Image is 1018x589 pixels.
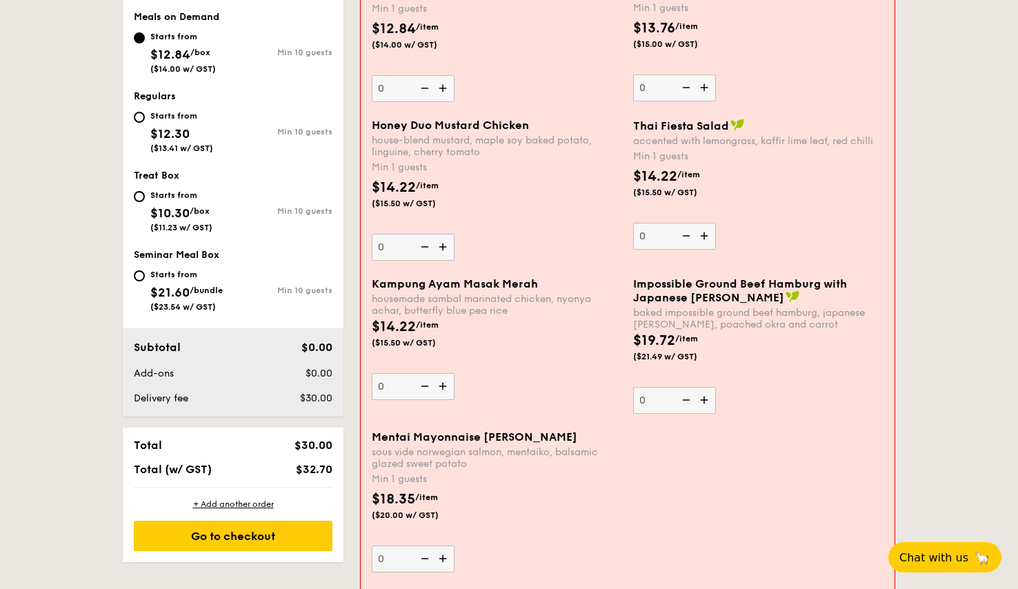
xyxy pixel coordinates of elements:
[413,75,434,101] img: icon-reduce.1d2dbef1.svg
[150,223,212,232] span: ($11.23 w/ GST)
[633,387,716,414] input: Impossible Ground Beef Hamburg with Japanese [PERSON_NAME]baked impossible ground beef hamburg, j...
[233,286,332,295] div: Min 10 guests
[413,373,434,399] img: icon-reduce.1d2dbef1.svg
[633,351,727,362] span: ($21.49 w/ GST)
[150,64,216,74] span: ($14.00 w/ GST)
[150,302,216,312] span: ($23.54 w/ GST)
[134,368,174,379] span: Add-ons
[233,206,332,216] div: Min 10 guests
[434,234,455,260] img: icon-add.58712e84.svg
[134,249,219,261] span: Seminar Meal Box
[372,430,577,443] span: Mentai Mayonnaise [PERSON_NAME]
[134,90,176,102] span: Regulars
[633,223,716,250] input: Thai Fiesta Saladaccented with lemongrass, kaffir lime leaf, red chilliMin 1 guests$14.22/item($1...
[372,134,622,158] div: house-blend mustard, maple soy baked potato, linguine, cherry tomato
[786,290,799,303] img: icon-vegan.f8ff3823.svg
[372,446,622,470] div: sous vide norwegian salmon, mentaiko, balsamic glazed sweet potato
[134,439,162,452] span: Total
[134,392,188,404] span: Delivery fee
[372,319,416,335] span: $14.22
[372,21,416,37] span: $12.84
[633,1,884,15] div: Min 1 guests
[150,31,216,42] div: Starts from
[899,551,968,564] span: Chat with us
[372,510,466,521] span: ($20.00 w/ GST)
[372,2,622,16] div: Min 1 guests
[150,126,190,141] span: $12.30
[695,74,716,101] img: icon-add.58712e84.svg
[730,119,744,131] img: icon-vegan.f8ff3823.svg
[633,150,884,163] div: Min 1 guests
[134,191,145,202] input: Starts from$10.30/box($11.23 w/ GST)Min 10 guests
[295,439,332,452] span: $30.00
[416,320,439,330] span: /item
[372,161,622,174] div: Min 1 guests
[372,472,622,486] div: Min 1 guests
[633,119,729,132] span: Thai Fiesta Salad
[372,179,416,196] span: $14.22
[150,269,223,280] div: Starts from
[633,39,727,50] span: ($15.00 w/ GST)
[633,332,675,349] span: $19.72
[415,492,438,502] span: /item
[675,74,695,101] img: icon-reduce.1d2dbef1.svg
[306,368,332,379] span: $0.00
[233,48,332,57] div: Min 10 guests
[633,307,884,330] div: baked impossible ground beef hamburg, japanese [PERSON_NAME], poached okra and carrot
[150,110,213,121] div: Starts from
[134,32,145,43] input: Starts from$12.84/box($14.00 w/ GST)Min 10 guests
[888,542,1001,572] button: Chat with us🦙
[675,223,695,249] img: icon-reduce.1d2dbef1.svg
[974,550,990,566] span: 🦙
[372,198,466,209] span: ($15.50 w/ GST)
[301,341,332,354] span: $0.00
[413,546,434,572] img: icon-reduce.1d2dbef1.svg
[633,20,675,37] span: $13.76
[296,463,332,476] span: $32.70
[372,39,466,50] span: ($14.00 w/ GST)
[372,234,455,261] input: Honey Duo Mustard Chickenhouse-blend mustard, maple soy baked potato, linguine, cherry tomatoMin ...
[434,373,455,399] img: icon-add.58712e84.svg
[434,546,455,572] img: icon-add.58712e84.svg
[372,119,529,132] span: Honey Duo Mustard Chicken
[190,286,223,295] span: /bundle
[134,270,145,281] input: Starts from$21.60/bundle($23.54 w/ GST)Min 10 guests
[633,187,727,198] span: ($15.50 w/ GST)
[633,135,884,147] div: accented with lemongrass, kaffir lime leaf, red chilli
[416,22,439,32] span: /item
[372,491,415,508] span: $18.35
[677,170,700,179] span: /item
[372,293,622,317] div: housemade sambal marinated chicken, nyonya achar, butterfly blue pea rice
[150,285,190,300] span: $21.60
[372,546,455,572] input: Mentai Mayonnaise [PERSON_NAME]sous vide norwegian salmon, mentaiko, balsamic glazed sweet potato...
[372,75,455,102] input: Basil Thunder Tea Ricebasil scented multigrain rice, braised celery mushroom cabbage, hanjuku egg...
[633,168,677,185] span: $14.22
[134,499,332,510] div: + Add another order
[300,392,332,404] span: $30.00
[134,11,219,23] span: Meals on Demand
[695,223,716,249] img: icon-add.58712e84.svg
[134,463,212,476] span: Total (w/ GST)
[633,74,716,101] input: Grilled Farm Fresh Chickenindian inspired cajun chicken, housmade pesto, spiced black riceMin 1 g...
[372,373,455,400] input: Kampung Ayam Masak Merahhousemade sambal marinated chicken, nyonya achar, butterfly blue pea rice...
[233,127,332,137] div: Min 10 guests
[134,112,145,123] input: Starts from$12.30($13.41 w/ GST)Min 10 guests
[675,387,695,413] img: icon-reduce.1d2dbef1.svg
[434,75,455,101] img: icon-add.58712e84.svg
[134,521,332,551] div: Go to checkout
[633,277,847,304] span: Impossible Ground Beef Hamburg with Japanese [PERSON_NAME]
[150,47,190,62] span: $12.84
[416,181,439,190] span: /item
[150,143,213,153] span: ($13.41 w/ GST)
[190,206,210,216] span: /box
[150,190,212,201] div: Starts from
[150,206,190,221] span: $10.30
[675,21,698,31] span: /item
[190,48,210,57] span: /box
[372,337,466,348] span: ($15.50 w/ GST)
[675,334,698,343] span: /item
[134,341,181,354] span: Subtotal
[134,170,179,181] span: Treat Box
[413,234,434,260] img: icon-reduce.1d2dbef1.svg
[695,387,716,413] img: icon-add.58712e84.svg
